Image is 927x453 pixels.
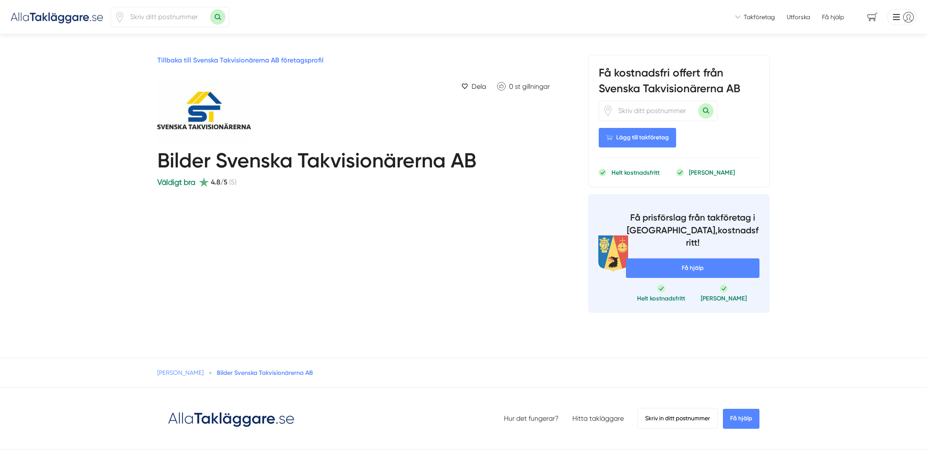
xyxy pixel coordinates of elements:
input: Skriv ditt postnummer [125,7,210,27]
span: st gillningar [515,82,550,91]
h3: Få kostnadsfri offert från Svenska Takvisionärerna AB [599,65,759,100]
a: Bilder Svenska Takvisionärerna AB [217,369,313,377]
span: 0 [509,82,513,91]
span: » [209,368,212,377]
a: [PERSON_NAME] [157,369,204,376]
p: [PERSON_NAME] [701,294,747,303]
p: [PERSON_NAME] [689,168,735,177]
span: Få hjälp [723,409,759,428]
svg: Pin / Karta [603,105,613,116]
a: Hitta takläggare [572,414,624,422]
img: Logotyp Alla Takläggare [168,409,295,428]
a: Dela [458,79,489,93]
nav: Breadcrumb [157,368,770,377]
p: Helt kostnadsfritt [637,294,685,303]
span: Få hjälp [822,13,844,21]
span: navigation-cart [861,10,884,25]
span: 4.8/5 [211,177,227,187]
h1: Bilder Svenska Takvisionärerna AB [157,148,476,176]
svg: Pin / Karta [114,12,125,23]
span: Takföretag [744,13,775,21]
span: Få hjälp [626,258,759,278]
: Lägg till takföretag [599,128,676,147]
a: Hur det fungerar? [504,414,559,422]
p: Helt kostnadsfritt [611,168,660,177]
span: Väldigt bra [157,178,195,187]
span: Klicka för att använda din position. [114,12,125,23]
img: Logotyp Svenska Takvisionärerna AB [157,79,251,142]
a: Tillbaka till Svenska Takvisionärerna AB företagsprofil [157,56,324,64]
span: (5) [229,177,236,187]
a: Klicka för att gilla Svenska Takvisionärerna AB [493,79,554,93]
input: Skriv ditt postnummer [613,101,698,121]
span: Dela [472,81,486,92]
h4: Få prisförslag från takföretag i [GEOGRAPHIC_DATA], kostnadsfritt! [626,211,759,252]
img: Alla Takläggare [10,10,104,24]
span: Skriv in ditt postnummer [637,408,718,428]
button: Sök med postnummer [210,9,225,25]
a: Utforska [787,13,810,21]
button: Sök med postnummer [698,103,714,119]
span: Klicka för att använda din position. [603,105,613,116]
